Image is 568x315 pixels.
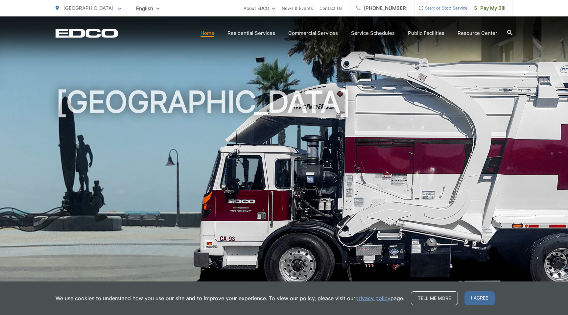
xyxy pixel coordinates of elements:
a: EDCD logo. Return to the homepage. [56,29,118,38]
span: [GEOGRAPHIC_DATA] [63,5,113,11]
a: Service Schedules [351,29,395,37]
a: Resource Center [458,29,497,37]
a: Home [201,29,214,37]
a: News & Events [282,4,313,12]
a: Public Facilities [408,29,444,37]
a: Commercial Services [288,29,338,37]
span: English [131,3,164,14]
a: Contact Us [319,4,343,12]
span: Pay My Bill [474,4,506,12]
a: privacy policy [355,294,390,302]
p: We use cookies to understand how you use our site and to improve your experience. To view our pol... [56,294,404,302]
a: Residential Services [227,29,275,37]
h1: [GEOGRAPHIC_DATA] [56,85,512,294]
span: I agree [464,291,495,305]
a: About EDCO [244,4,275,12]
a: Tell me more [411,291,458,305]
